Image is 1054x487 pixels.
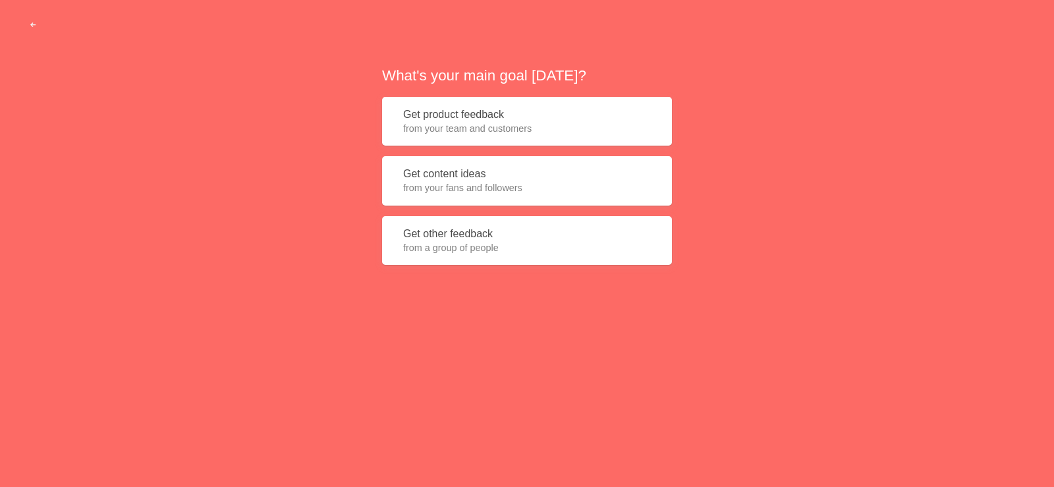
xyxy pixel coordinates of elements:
[382,65,672,86] h2: What's your main goal [DATE]?
[382,156,672,206] button: Get content ideasfrom your fans and followers
[403,122,651,135] span: from your team and customers
[403,181,651,194] span: from your fans and followers
[403,241,651,254] span: from a group of people
[382,216,672,266] button: Get other feedbackfrom a group of people
[382,97,672,146] button: Get product feedbackfrom your team and customers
